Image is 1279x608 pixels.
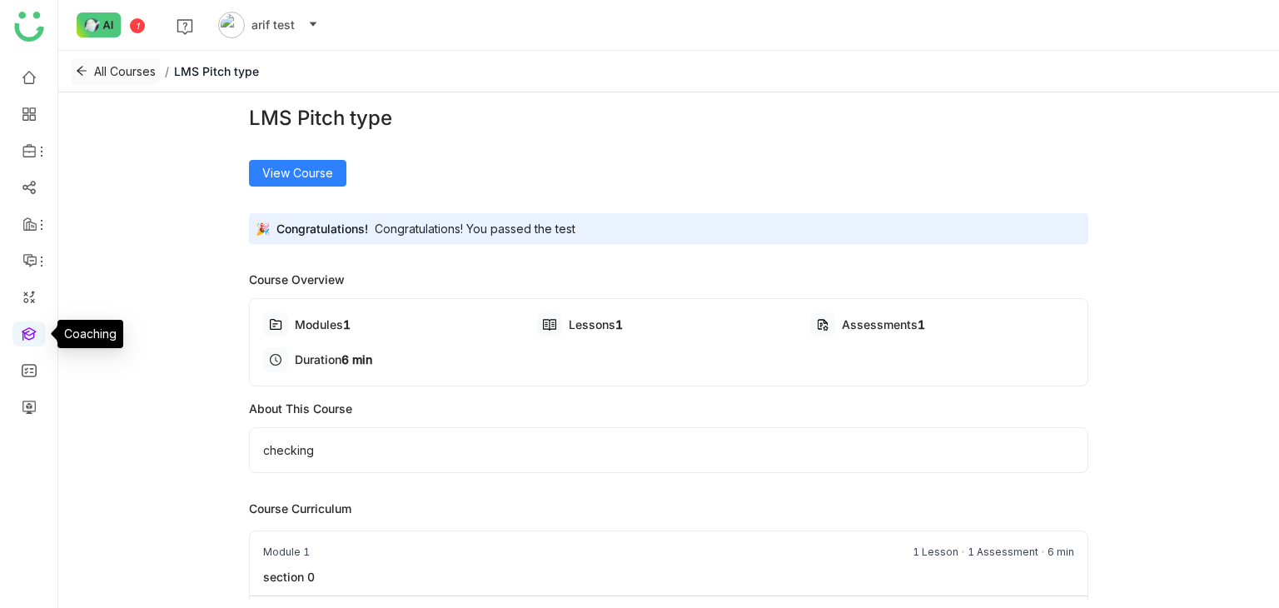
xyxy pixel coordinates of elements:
[569,317,615,331] span: Lessons
[177,18,193,35] img: help.svg
[249,160,346,187] button: View Course
[165,64,169,78] span: /
[249,271,1089,288] div: Course Overview
[249,427,1089,473] div: checking
[269,318,282,331] img: type
[913,545,1074,560] div: 1 Lesson 1 Assessment 6 min
[251,16,295,34] span: arif test
[262,164,333,182] span: View Course
[341,352,372,366] span: 6 min
[295,352,341,366] span: Duration
[77,12,122,37] img: ask-buddy-normal.svg
[276,220,368,237] span: Congratulations!
[263,545,310,560] div: Module 1
[842,317,918,331] span: Assessments
[72,58,160,85] button: All Courses
[130,18,145,33] div: 1
[250,568,328,586] div: section 0
[249,213,1089,244] div: 🎉
[918,317,925,331] span: 1
[249,400,1089,417] div: About This Course
[249,103,1089,133] div: LMS Pitch type
[215,12,321,38] button: arif test
[543,318,556,331] img: type
[174,64,259,78] span: LMS Pitch type
[816,318,829,331] img: type
[218,12,245,38] img: avatar
[343,317,351,331] span: 1
[14,12,44,42] img: logo
[249,500,1089,517] div: Course Curriculum
[94,62,156,81] span: All Courses
[375,220,575,237] span: Congratulations! You passed the test
[57,320,123,348] div: Coaching
[295,317,343,331] span: Modules
[615,317,623,331] span: 1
